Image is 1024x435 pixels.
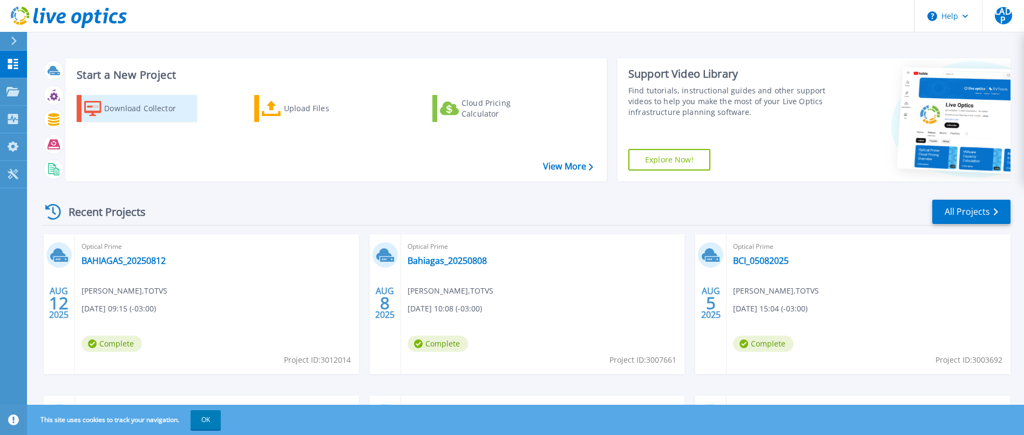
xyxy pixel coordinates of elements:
div: Cloud Pricing Calculator [462,98,548,119]
div: Support Video Library [628,67,829,81]
a: Download Collector [77,95,197,122]
a: Upload Files [254,95,375,122]
span: Optical Prime [82,402,352,414]
span: Optical Prime [733,241,1004,253]
span: 8 [380,298,390,308]
div: AUG 2025 [701,283,721,323]
span: Optical Prime [408,241,679,253]
span: Optical Prime [733,402,1004,414]
div: Find tutorials, instructional guides and other support videos to help you make the most of your L... [628,85,829,118]
span: Project ID: 3007661 [609,354,676,366]
a: BCI_05082025 [733,255,789,266]
span: 5 [706,298,716,308]
a: View More [543,161,593,172]
span: [PERSON_NAME] , TOTVS [82,285,167,297]
span: Project ID: 3012014 [284,354,351,366]
span: Complete [733,336,794,352]
span: [PERSON_NAME] , TOTVS [733,285,819,297]
h3: Start a New Project [77,69,593,81]
a: BAHIAGAS_20250812 [82,255,166,266]
div: AUG 2025 [375,283,395,323]
span: LADP [995,7,1012,24]
span: [DATE] 15:04 (-03:00) [733,303,808,315]
span: This site uses cookies to track your navigation. [30,410,221,430]
span: [PERSON_NAME] , TOTVS [408,285,493,297]
span: 12 [49,298,69,308]
span: Optical Prime [82,241,352,253]
div: Upload Files [284,98,370,119]
span: Project ID: 3003692 [935,354,1002,366]
span: Complete [408,336,468,352]
span: [DATE] 10:08 (-03:00) [408,303,482,315]
button: OK [191,410,221,430]
span: Complete [82,336,142,352]
a: Bahiagas_20250808 [408,255,487,266]
span: [DATE] 09:15 (-03:00) [82,303,156,315]
a: Explore Now! [628,149,710,171]
div: Download Collector [104,98,191,119]
a: Cloud Pricing Calculator [432,95,553,122]
a: All Projects [932,200,1011,224]
span: Optical Prime [408,402,679,414]
div: AUG 2025 [49,283,69,323]
div: Recent Projects [42,199,160,225]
